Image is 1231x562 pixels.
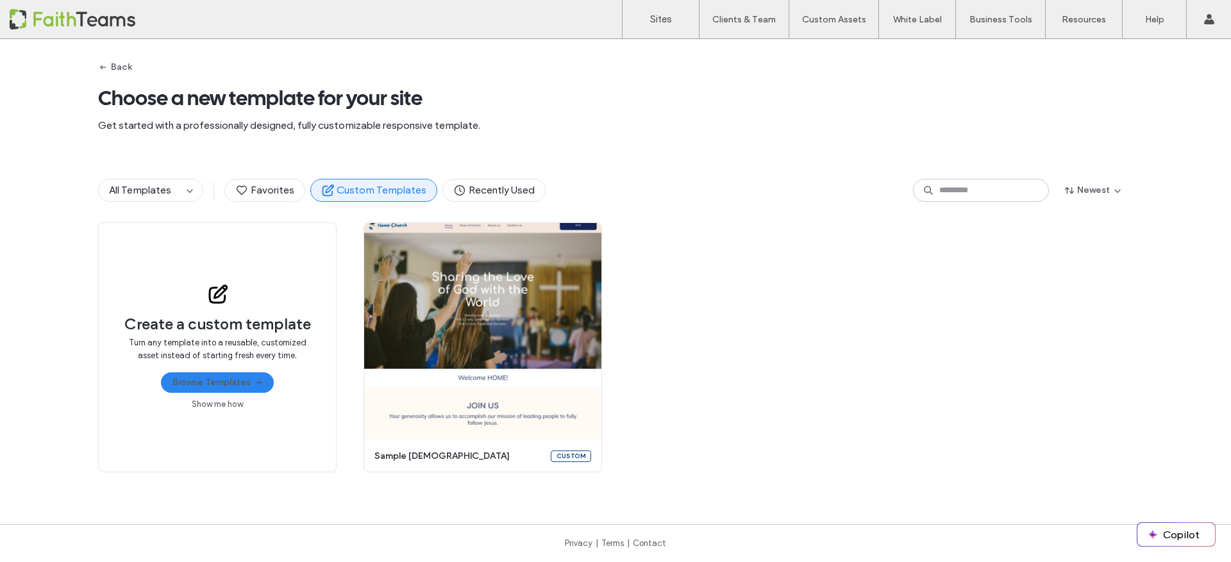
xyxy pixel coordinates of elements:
[453,183,535,197] span: Recently Used
[321,183,426,197] span: Custom Templates
[442,179,546,202] button: Recently Used
[565,538,592,548] a: Privacy
[1137,523,1215,546] button: Copilot
[802,14,866,25] label: Custom Assets
[969,14,1032,25] label: Business Tools
[633,538,666,548] a: Contact
[1062,14,1106,25] label: Resources
[29,9,56,21] span: Help
[98,119,1133,133] span: Get started with a professionally designed, fully customizable responsive template.
[893,14,942,25] label: White Label
[124,336,310,362] span: Turn any template into a reusable, customized asset instead of starting fresh every time.
[601,538,624,548] a: Terms
[235,183,294,197] span: Favorites
[712,14,776,25] label: Clients & Team
[596,538,598,548] span: |
[224,179,305,202] button: Favorites
[627,538,630,548] span: |
[98,85,1133,111] span: Choose a new template for your site
[551,450,591,462] div: Custom
[374,450,543,463] span: sample [DEMOGRAPHIC_DATA]
[161,372,274,393] button: Browse Templates
[98,57,132,78] button: Back
[1054,180,1133,201] button: Newest
[1145,14,1164,25] label: Help
[109,184,171,196] span: All Templates
[192,398,243,411] a: Show me how
[650,13,672,25] label: Sites
[310,179,437,202] button: Custom Templates
[124,315,311,334] span: Create a custom template
[99,179,182,201] button: All Templates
